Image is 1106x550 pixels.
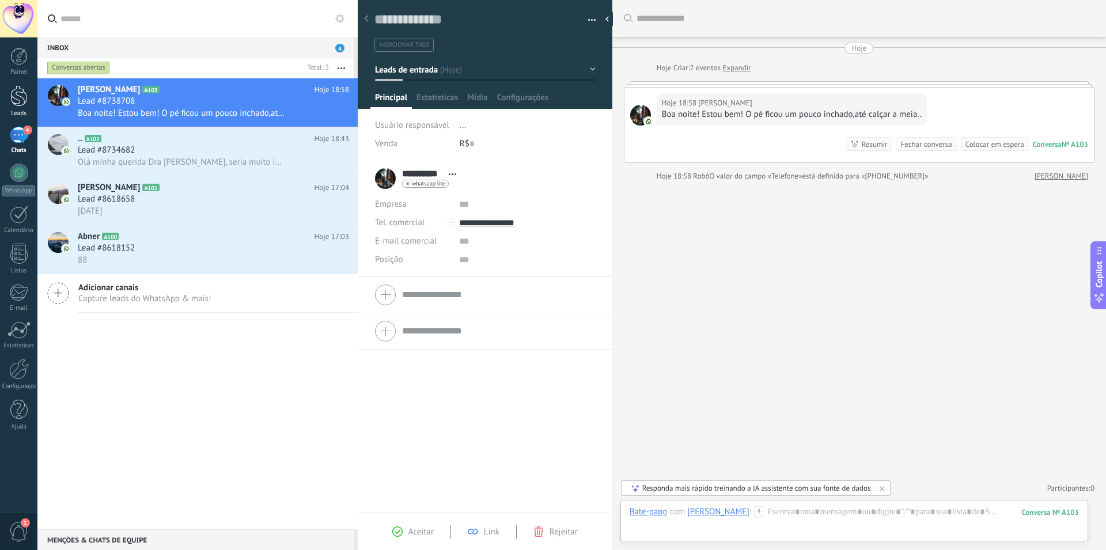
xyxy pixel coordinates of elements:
[1047,483,1094,493] a: Participantes:0
[375,195,450,214] div: Empresa
[375,251,450,269] div: Posição
[1033,139,1062,149] div: Conversa
[2,185,35,196] div: WhatsApp
[851,43,866,54] div: Hoje
[375,92,407,109] span: Principal
[862,139,888,150] div: Resumir
[802,170,928,182] span: está definido para «[PHONE_NUMBER]»
[687,506,749,517] div: Maria Jose
[630,105,651,126] span: Maria Jose
[142,86,159,93] span: A103
[642,483,871,493] div: Responda mais rápido treinando a IA assistente com sua fonte de dados
[78,194,135,205] span: Lead #8618658
[460,135,596,153] div: R$
[2,227,36,234] div: Calendário
[315,133,349,145] span: Hoje 18:43
[2,69,36,76] div: Painel
[78,293,211,304] span: Capture leads do WhatsApp & mais!
[722,62,751,74] a: Expandir
[78,206,103,217] span: [DATE]
[2,383,36,390] div: Configurações
[550,526,578,537] span: Rejeitar
[690,62,721,74] span: 2 eventos
[670,506,685,518] span: com
[375,255,403,264] span: Posição
[375,236,437,246] span: E-mail comercial
[662,97,699,109] div: Hoje 18:58
[698,97,752,109] span: Maria Jose
[37,176,358,225] a: avataricon[PERSON_NAME]A101Hoje 17:04Lead #8618658[DATE]
[62,147,70,155] img: icon
[142,184,159,191] span: A101
[657,62,673,74] div: Hoje
[62,196,70,204] img: icon
[416,92,458,109] span: Estatísticas
[375,138,397,149] span: Venda
[2,342,36,350] div: Estatísticas
[662,109,922,120] div: Boa noite! Estou bem! O pé ficou um pouco inchado,até calçar a meia..
[2,267,36,275] div: Listas
[497,92,548,109] span: Configurações
[467,92,488,109] span: Mídia
[62,245,70,253] img: icon
[1035,170,1088,182] a: [PERSON_NAME]
[78,231,100,242] span: Abner
[23,126,32,135] span: 4
[37,225,358,274] a: avatariconAbnerA100Hoje 17:03Lead #861815288
[412,181,445,187] span: whatsapp lite
[2,147,36,154] div: Chats
[85,135,101,142] span: A102
[78,182,140,194] span: [PERSON_NAME]
[37,78,358,127] a: avataricon[PERSON_NAME]A103Hoje 18:58Lead #8738708Boa noite! Estou bem! O pé ficou um pouco incha...
[2,305,36,312] div: E-mail
[21,518,30,528] span: 1
[62,98,70,106] img: icon
[78,282,211,293] span: Adicionar canais
[375,217,425,228] span: Tel. comercial
[1022,507,1079,517] div: 103
[37,37,354,58] div: Inbox
[601,10,613,28] div: ocultar
[37,127,358,176] a: avataricon..A102Hoje 18:43Lead #8734682Olá minha querida Dra [PERSON_NAME], seria muito ingrata s...
[78,255,87,265] span: 88
[1093,261,1105,287] span: Copilot
[657,62,751,74] div: Criar:
[657,170,694,182] div: Hoje 18:58
[315,182,349,194] span: Hoje 17:04
[78,242,135,254] span: Lead #8618152
[2,423,36,431] div: Ajuda
[78,133,82,145] span: ..
[749,506,751,518] span: :
[2,110,36,117] div: Leads
[460,120,467,131] span: ...
[315,231,349,242] span: Hoje 17:03
[375,135,451,153] div: Venda
[375,214,425,232] button: Tel. comercial
[78,157,286,168] span: Olá minha querida Dra [PERSON_NAME], seria muito ingrata se não viesse aqui deixar meu depoimento...
[303,62,329,74] div: Total: 3
[709,170,802,182] span: O valor do campo «Telefone»
[645,117,653,126] img: com.amocrm.amocrmwa.svg
[379,41,429,49] span: #adicionar tags
[375,120,449,131] span: Usuário responsável
[1062,139,1088,149] div: № A103
[37,529,354,550] div: Menções & Chats de equipe
[375,232,437,251] button: E-mail comercial
[375,116,451,135] div: Usuário responsável
[78,96,135,107] span: Lead #8738708
[484,526,499,537] span: Link
[47,61,110,75] div: Conversas abertas
[900,139,952,150] div: Fechar conversa
[335,44,344,52] span: 4
[693,171,709,181] span: Robô
[315,84,349,96] span: Hoje 18:58
[1090,483,1094,493] span: 0
[102,233,119,240] span: A100
[408,526,434,537] span: Aceitar
[965,139,1024,150] div: Colocar em espera
[78,108,286,119] span: Boa noite! Estou bem! O pé ficou um pouco inchado,até calçar a meia..
[78,84,140,96] span: [PERSON_NAME]
[78,145,135,156] span: Lead #8734682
